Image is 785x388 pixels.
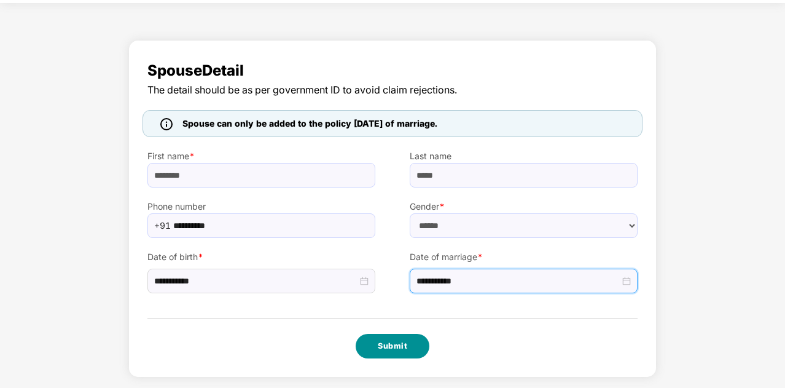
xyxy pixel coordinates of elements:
label: First name [147,149,375,163]
label: Last name [410,149,638,163]
span: The detail should be as per government ID to avoid claim rejections. [147,82,638,98]
button: Submit [356,334,429,358]
label: Date of marriage [410,250,638,264]
label: Date of birth [147,250,375,264]
span: Spouse can only be added to the policy [DATE] of marriage. [182,117,437,130]
span: Spouse Detail [147,59,638,82]
label: Phone number [147,200,375,213]
img: icon [160,118,173,130]
span: +91 [154,216,171,235]
label: Gender [410,200,638,213]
